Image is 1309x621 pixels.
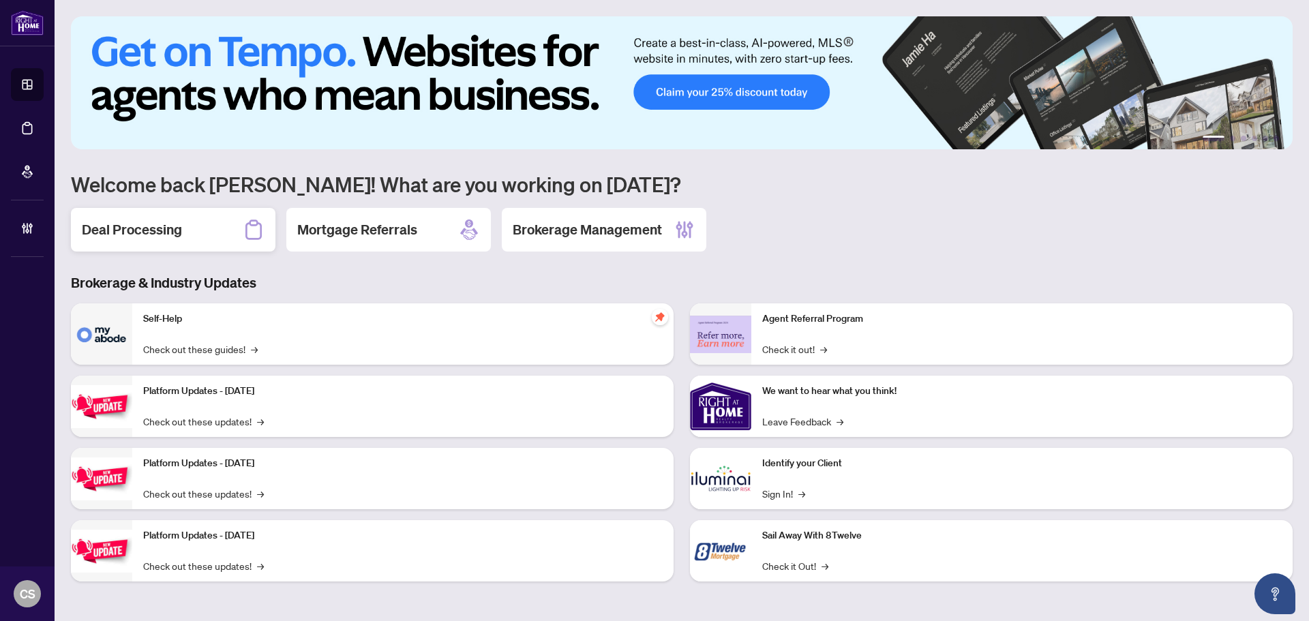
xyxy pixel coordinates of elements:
[690,448,751,509] img: Identify your Client
[762,312,1282,327] p: Agent Referral Program
[257,414,264,429] span: →
[20,584,35,603] span: CS
[1203,136,1224,141] button: 1
[822,558,828,573] span: →
[143,414,264,429] a: Check out these updates!→
[143,384,663,399] p: Platform Updates - [DATE]
[1230,136,1235,141] button: 2
[143,342,258,357] a: Check out these guides!→
[762,528,1282,543] p: Sail Away With 8Twelve
[652,309,668,325] span: pushpin
[690,316,751,353] img: Agent Referral Program
[251,342,258,357] span: →
[837,414,843,429] span: →
[11,10,44,35] img: logo
[1241,136,1246,141] button: 3
[71,171,1293,197] h1: Welcome back [PERSON_NAME]! What are you working on [DATE]?
[798,486,805,501] span: →
[762,456,1282,471] p: Identify your Client
[71,530,132,573] img: Platform Updates - June 23, 2025
[690,520,751,581] img: Sail Away With 8Twelve
[762,384,1282,399] p: We want to hear what you think!
[71,385,132,428] img: Platform Updates - July 21, 2025
[762,558,828,573] a: Check it Out!→
[820,342,827,357] span: →
[143,558,264,573] a: Check out these updates!→
[143,528,663,543] p: Platform Updates - [DATE]
[762,486,805,501] a: Sign In!→
[1252,136,1257,141] button: 4
[762,414,843,429] a: Leave Feedback→
[1254,573,1295,614] button: Open asap
[71,273,1293,292] h3: Brokerage & Industry Updates
[82,220,182,239] h2: Deal Processing
[71,16,1293,149] img: Slide 0
[690,376,751,437] img: We want to hear what you think!
[1274,136,1279,141] button: 6
[71,457,132,500] img: Platform Updates - July 8, 2025
[762,342,827,357] a: Check it out!→
[1263,136,1268,141] button: 5
[257,558,264,573] span: →
[71,303,132,365] img: Self-Help
[297,220,417,239] h2: Mortgage Referrals
[143,486,264,501] a: Check out these updates!→
[143,456,663,471] p: Platform Updates - [DATE]
[143,312,663,327] p: Self-Help
[257,486,264,501] span: →
[513,220,662,239] h2: Brokerage Management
